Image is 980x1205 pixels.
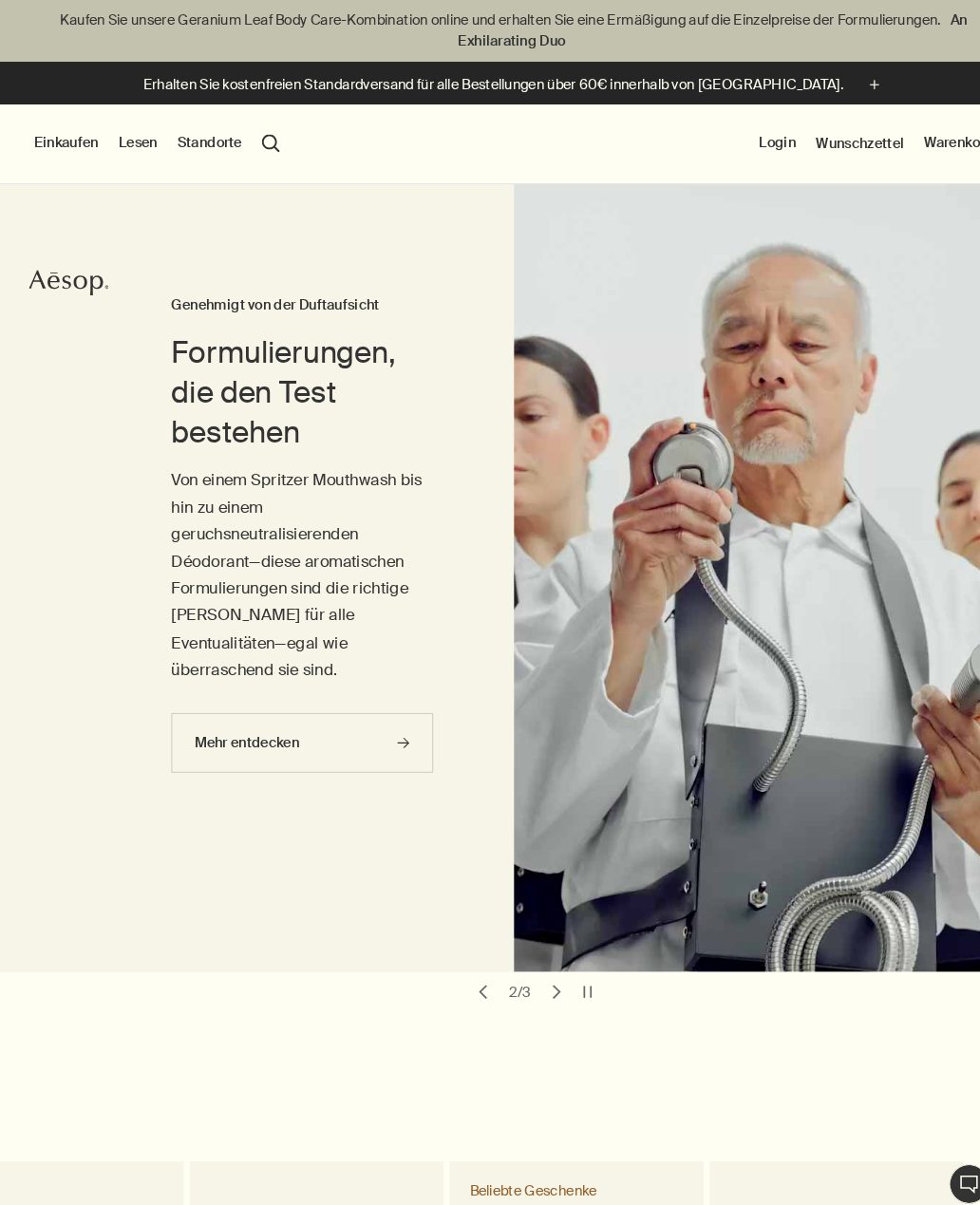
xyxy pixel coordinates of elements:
[113,127,150,146] button: Lesen
[163,444,414,651] p: Von einem Spritzer Mouthwash bis hin zu einem geruchsneutralisierenden Déodorant—diese aromatisch...
[163,280,414,303] h3: Genehmigt von der Duftaufsicht
[490,176,980,927] a: Three scent supervisors put the pragmatic formulations to the test
[778,128,862,145] a: Wunschzettel
[137,71,804,91] p: Erhalten Sie kostenfreien Standardversand für alle Bestellungen über 60€ innerhalb von [GEOGRAPHI...
[518,932,544,959] button: next slide
[163,317,414,431] h2: Formulierungen, die den Test bestehen
[137,70,844,92] button: Erhalten Sie kostenfreien Standardversand für alle Bestellungen über 60€ innerhalb von [GEOGRAPHI...
[447,932,474,959] button: previous slide
[881,127,948,146] button: Warenkorb
[437,9,923,49] a: An Exhilarating Duo
[905,1110,943,1148] button: Live-Support Chat
[32,100,267,176] nav: primary
[250,128,267,145] button: Menüpunkt "Suche" öffnen
[481,937,510,954] div: 2 / 3
[19,9,961,49] p: Kaufen Sie unsere Geranium Leaf Body Care-Kombination online und erhalten Sie eine Ermäßigung auf...
[169,127,231,146] button: Standorte
[547,932,574,959] button: pause
[163,680,414,737] a: Mehr entdecken
[28,255,104,289] a: Aesop
[724,100,948,176] nav: supplementary
[32,127,94,146] button: Einkaufen
[28,255,104,284] svg: Aesop
[724,127,759,146] button: Login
